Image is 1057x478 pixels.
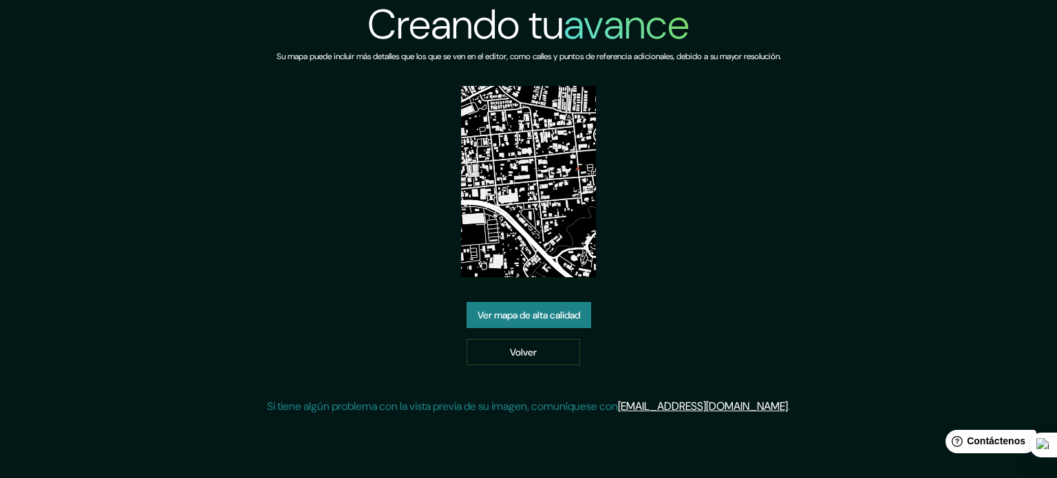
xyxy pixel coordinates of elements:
a: Ver mapa de alta calidad [467,302,591,328]
font: Volver [510,346,537,358]
font: Ver mapa de alta calidad [478,309,580,321]
iframe: Lanzador de widgets de ayuda [935,424,1042,463]
a: [EMAIL_ADDRESS][DOMAIN_NAME] [618,399,788,413]
font: Su mapa puede incluir más detalles que los que se ven en el editor, como calles y puntos de refer... [277,51,781,62]
font: Si tiene algún problema con la vista previa de su imagen, comuníquese con [267,399,618,413]
img: vista previa del mapa creado [461,86,597,277]
font: . [788,399,790,413]
a: Volver [467,339,580,365]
